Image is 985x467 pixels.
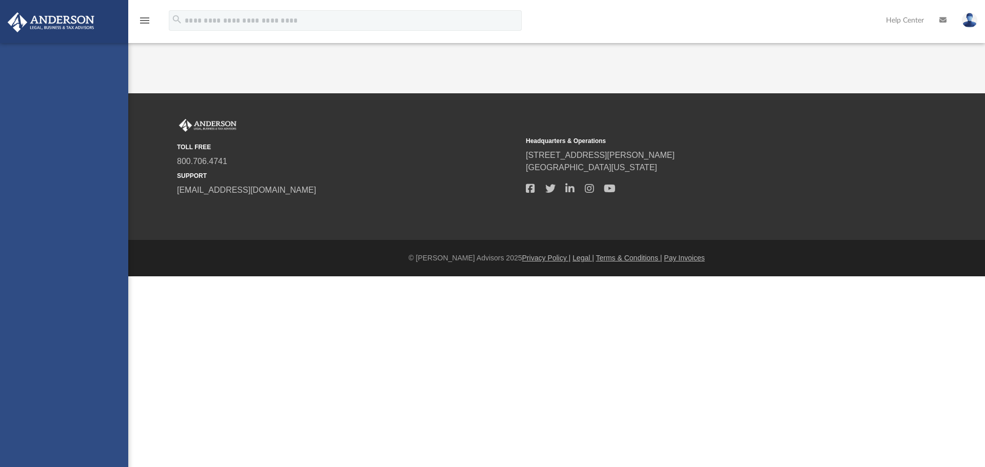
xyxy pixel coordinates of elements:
a: Pay Invoices [664,254,704,262]
div: © [PERSON_NAME] Advisors 2025 [128,253,985,263]
a: [EMAIL_ADDRESS][DOMAIN_NAME] [177,186,316,194]
a: Privacy Policy | [522,254,571,262]
i: menu [139,14,151,27]
img: Anderson Advisors Platinum Portal [177,119,239,132]
a: [STREET_ADDRESS][PERSON_NAME] [526,151,675,159]
a: [GEOGRAPHIC_DATA][US_STATE] [526,163,657,172]
a: Legal | [573,254,594,262]
a: menu [139,19,151,27]
small: SUPPORT [177,171,519,180]
i: search [171,14,183,25]
img: Anderson Advisors Platinum Portal [5,12,97,32]
small: TOLL FREE [177,143,519,152]
a: Terms & Conditions | [596,254,662,262]
img: User Pic [962,13,977,28]
small: Headquarters & Operations [526,136,868,146]
a: 800.706.4741 [177,157,227,166]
